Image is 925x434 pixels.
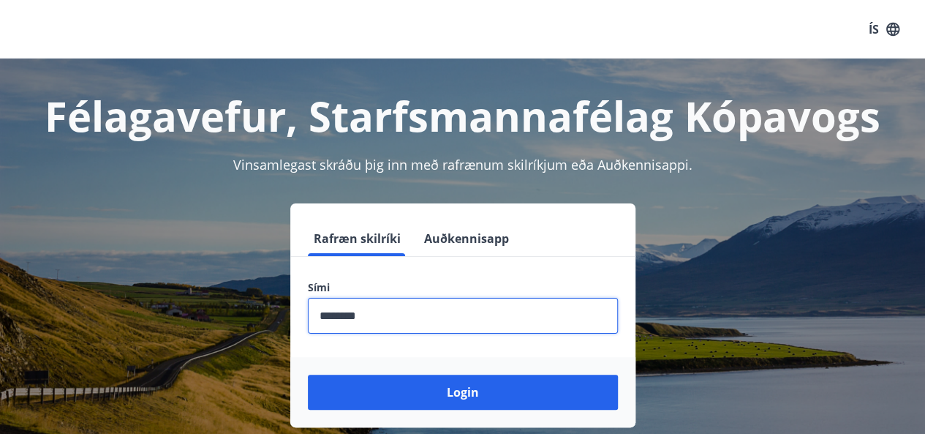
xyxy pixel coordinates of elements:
button: Rafræn skilríki [308,221,407,256]
button: Login [308,375,618,410]
button: Auðkennisapp [418,221,515,256]
h1: Félagavefur, Starfsmannafélag Kópavogs [18,88,907,143]
label: Sími [308,280,618,295]
button: ÍS [861,16,907,42]
span: Vinsamlegast skráðu þig inn með rafrænum skilríkjum eða Auðkennisappi. [233,156,692,173]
